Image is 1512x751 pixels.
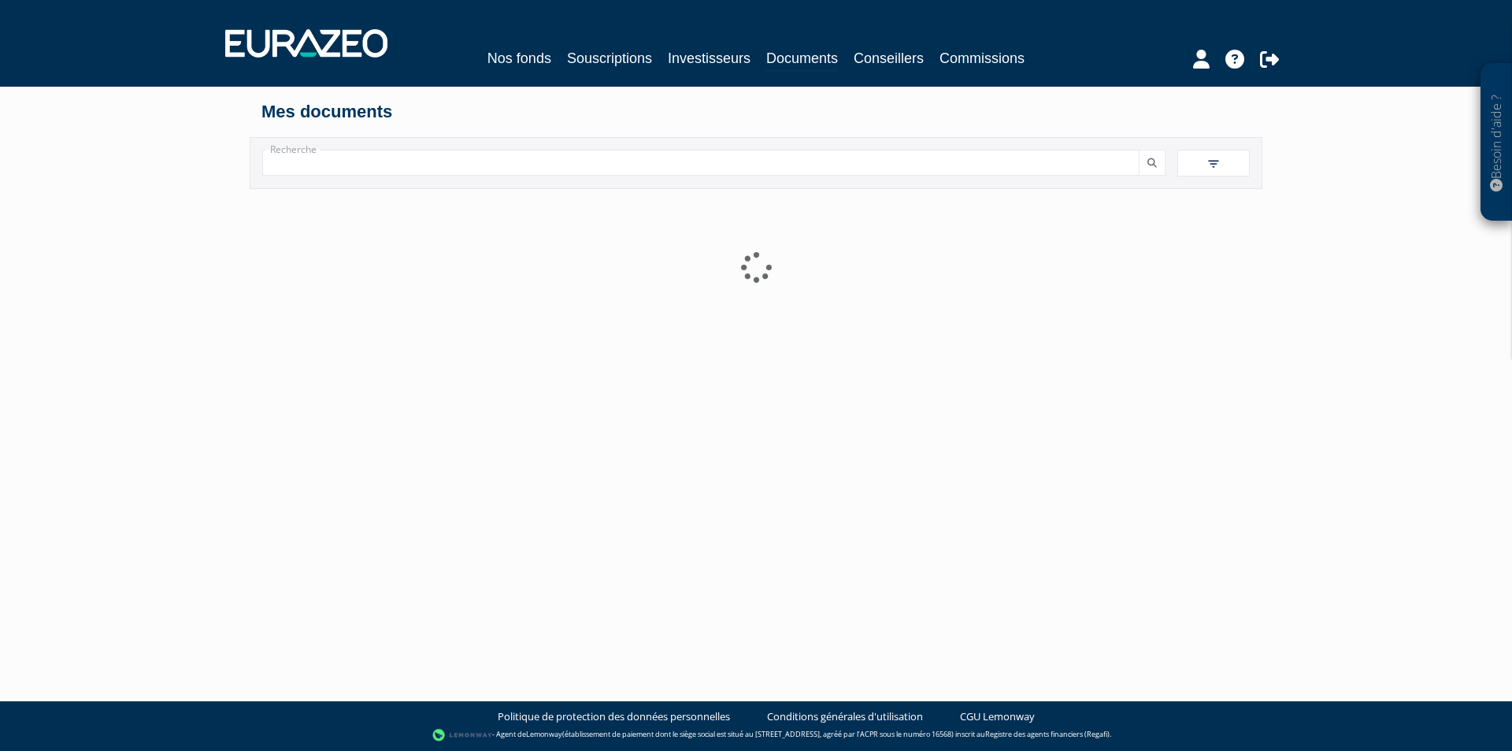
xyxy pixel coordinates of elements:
input: Recherche [262,150,1140,176]
img: 1732889491-logotype_eurazeo_blanc_rvb.png [225,29,387,58]
a: Lemonway [526,730,562,740]
a: Conditions générales d'utilisation [767,709,923,724]
p: Besoin d'aide ? [1488,72,1506,214]
a: CGU Lemonway [960,709,1035,724]
img: filter.svg [1206,157,1221,171]
a: Investisseurs [668,47,750,69]
img: logo-lemonway.png [432,727,493,743]
a: Registre des agents financiers (Regafi) [985,730,1110,740]
div: - Agent de (établissement de paiement dont le siège social est situé au [STREET_ADDRESS], agréé p... [16,727,1496,743]
h4: Mes documents [261,102,1251,121]
a: Politique de protection des données personnelles [498,709,730,724]
a: Conseillers [854,47,924,69]
a: Souscriptions [567,47,652,69]
a: Commissions [939,47,1025,69]
a: Documents [766,47,838,72]
a: Nos fonds [487,47,551,69]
